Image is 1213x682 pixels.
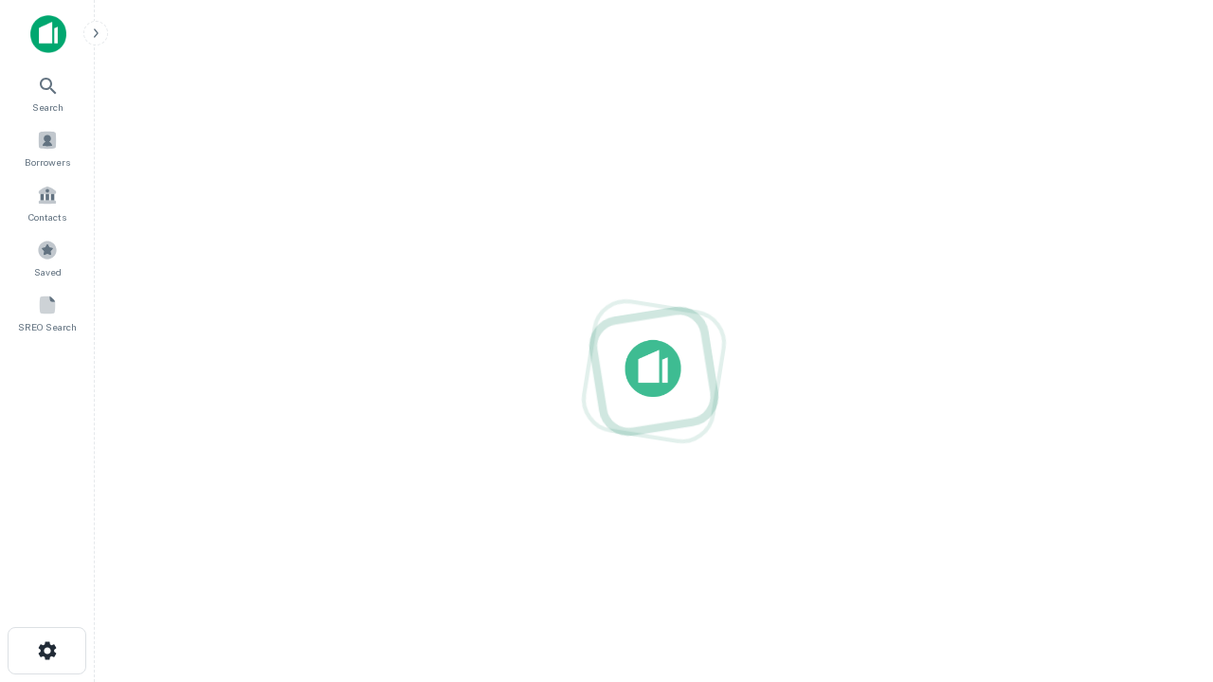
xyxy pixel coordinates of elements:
[1118,530,1213,621] iframe: Chat Widget
[6,287,89,338] a: SREO Search
[6,122,89,173] a: Borrowers
[6,177,89,228] a: Contacts
[25,154,70,170] span: Borrowers
[18,319,77,334] span: SREO Search
[6,232,89,283] a: Saved
[32,99,63,115] span: Search
[34,264,62,279] span: Saved
[28,209,66,224] span: Contacts
[6,67,89,118] a: Search
[30,15,66,53] img: capitalize-icon.png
